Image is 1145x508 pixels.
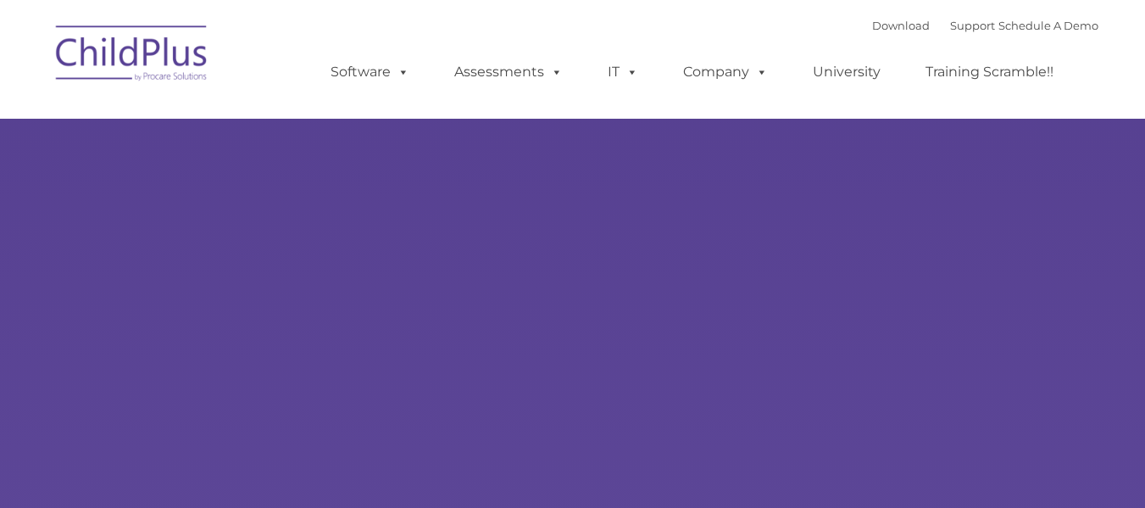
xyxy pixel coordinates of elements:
[872,19,930,32] a: Download
[666,55,785,89] a: Company
[872,19,1098,32] font: |
[950,19,995,32] a: Support
[909,55,1070,89] a: Training Scramble!!
[47,14,217,98] img: ChildPlus by Procare Solutions
[591,55,655,89] a: IT
[314,55,426,89] a: Software
[437,55,580,89] a: Assessments
[796,55,898,89] a: University
[998,19,1098,32] a: Schedule A Demo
